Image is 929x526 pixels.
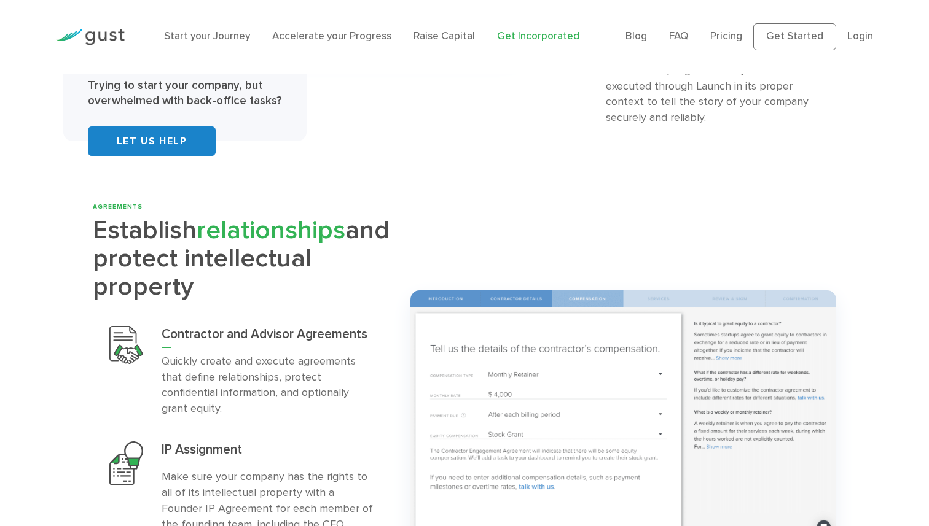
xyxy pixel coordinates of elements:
strong: Trying to start your company, but [88,79,262,92]
a: Accelerate your Progress [272,30,391,42]
h2: Establish and protect intellectual property [93,217,392,301]
a: Raise Capital [414,30,475,42]
p: Quickly create and execute agreements that define relationships, protect confidential information... [162,354,375,417]
img: Ip Assignment [109,441,143,485]
a: Blog [625,30,647,42]
p: Automatically organize every contract executed through Launch in its proper context to tell the s... [606,63,820,126]
img: Gust Logo [56,29,125,45]
a: Get Started [753,23,836,50]
a: FAQ [669,30,688,42]
div: AGREEMENTS [93,203,392,212]
a: Login [847,30,873,42]
strong: overwhelmed with back-office tasks? [88,94,282,107]
img: Contractor [109,326,143,364]
h3: IP Assignment [162,441,375,463]
h3: Contractor and Advisor Agreements [162,326,375,348]
a: Start your Journey [164,30,250,42]
a: Let Us Help [88,126,216,156]
a: Get Incorporated [497,30,579,42]
a: Pricing [710,30,742,42]
span: relationships [197,215,345,246]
